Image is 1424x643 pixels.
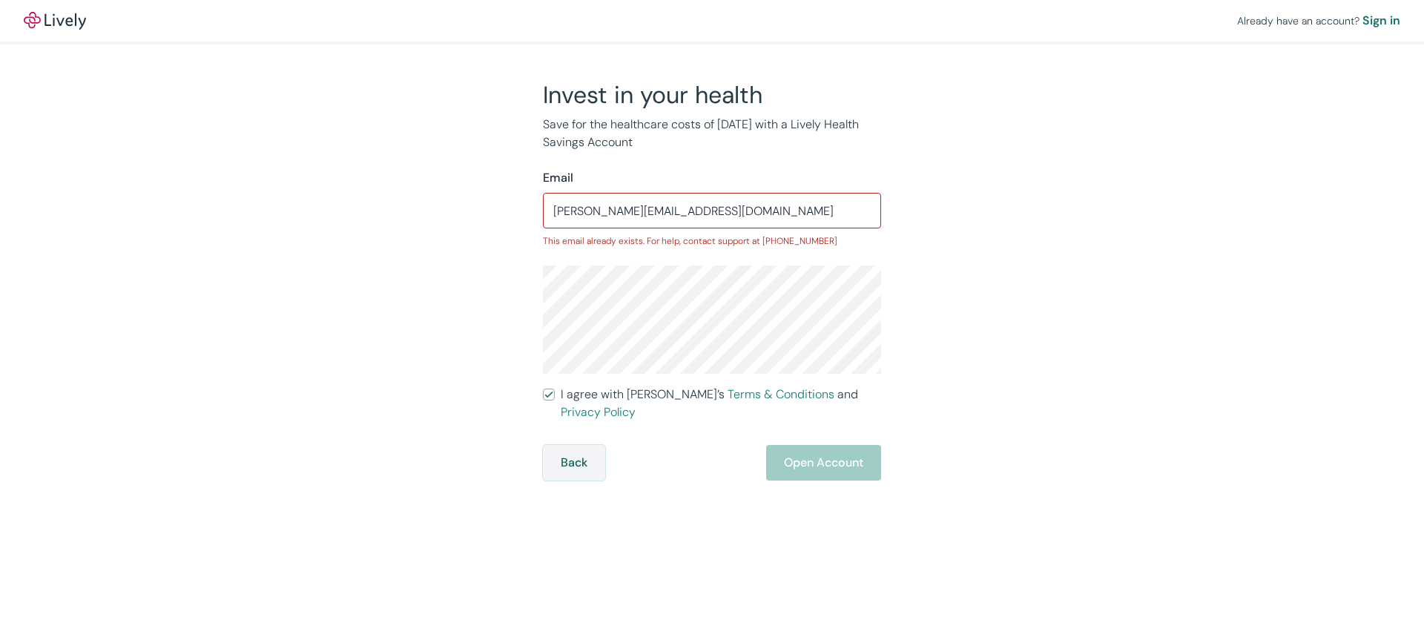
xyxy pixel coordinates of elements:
label: Email [543,169,573,187]
span: I agree with [PERSON_NAME]’s and [561,386,881,421]
a: Sign in [1362,12,1400,30]
img: Lively [24,12,86,30]
p: Save for the healthcare costs of [DATE] with a Lively Health Savings Account [543,116,881,151]
button: Back [543,445,605,481]
p: This email already exists. For help, contact support at [PHONE_NUMBER] [543,234,881,248]
a: LivelyLively [24,12,86,30]
div: Already have an account? [1237,12,1400,30]
a: Privacy Policy [561,404,636,420]
a: Terms & Conditions [728,386,834,402]
h2: Invest in your health [543,80,881,110]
